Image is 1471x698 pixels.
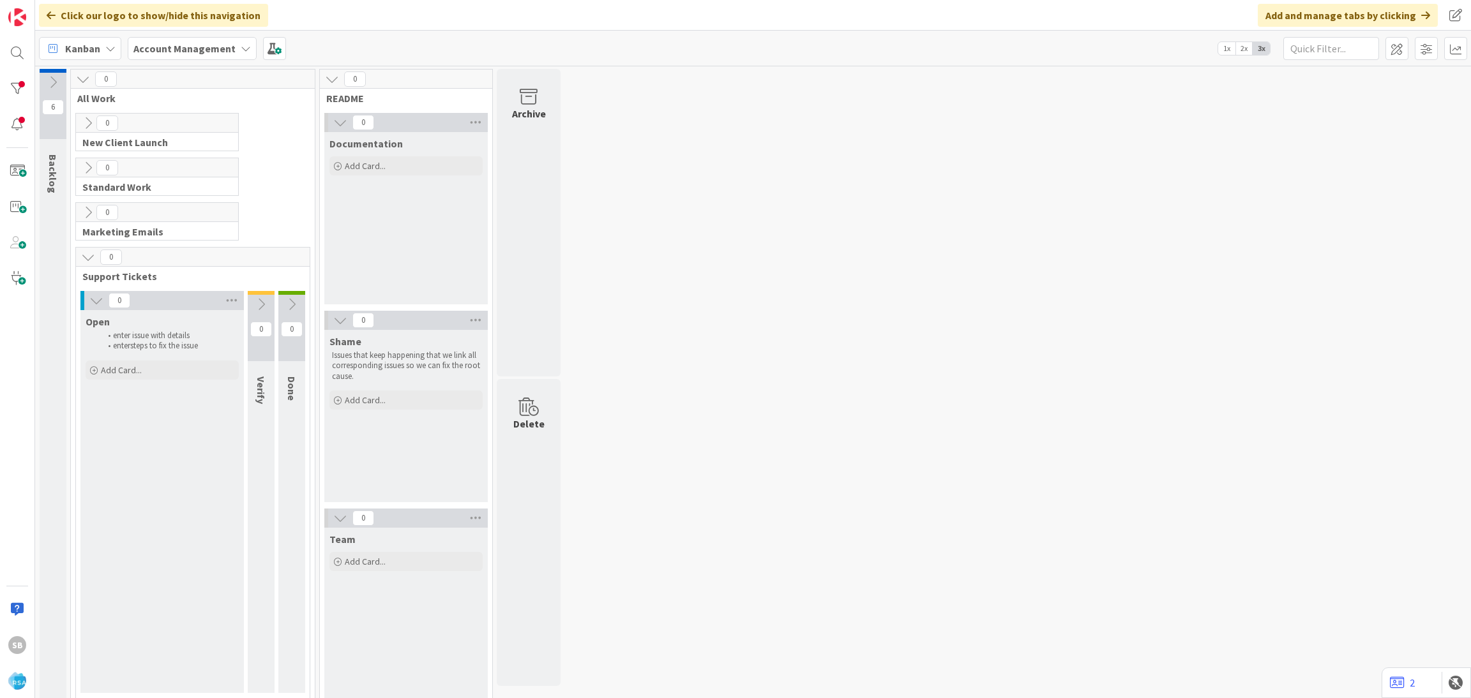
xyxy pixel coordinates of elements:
[86,315,110,328] span: Open
[109,293,130,308] span: 0
[101,364,142,376] span: Add Card...
[1283,37,1379,60] input: Quick Filter...
[82,225,222,238] span: Marketing Emails
[345,394,386,406] span: Add Card...
[1258,4,1438,27] div: Add and manage tabs by clicking
[352,313,374,328] span: 0
[329,137,403,150] span: Documentation
[326,92,476,105] span: README
[1390,675,1415,690] a: 2
[513,416,545,431] div: Delete
[96,205,118,220] span: 0
[8,672,26,690] img: avatar
[39,4,268,27] div: Click our logo to show/hide this navigation
[1253,42,1270,55] span: 3x
[329,335,361,348] span: Shame
[329,533,356,546] span: Team
[352,115,374,130] span: 0
[130,340,198,351] span: steps to fix the issue
[96,160,118,175] span: 0
[345,160,386,172] span: Add Card...
[8,8,26,26] img: Visit kanbanzone.com
[65,41,100,56] span: Kanban
[101,341,237,351] li: enter
[281,322,303,337] span: 0
[82,181,222,193] span: Standard Work
[332,350,480,382] p: Issues that keep happening that we link all corresponding issues so we can fix the root cause.
[344,71,366,87] span: 0
[82,136,222,149] span: New Client Launch
[345,556,386,567] span: Add Card...
[1218,42,1235,55] span: 1x
[1235,42,1253,55] span: 2x
[100,249,122,265] span: 0
[82,270,294,283] span: Support Tickets
[8,636,26,654] div: SB
[47,154,59,193] span: Backlog
[95,71,117,87] span: 0
[42,100,64,115] span: 6
[255,376,268,404] span: Verify
[352,510,374,526] span: 0
[96,115,118,131] span: 0
[133,42,236,55] b: Account Management
[285,376,298,401] span: Done
[250,322,272,337] span: 0
[101,330,237,341] li: enter issue with details
[77,92,299,105] span: All Work
[512,106,546,121] div: Archive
